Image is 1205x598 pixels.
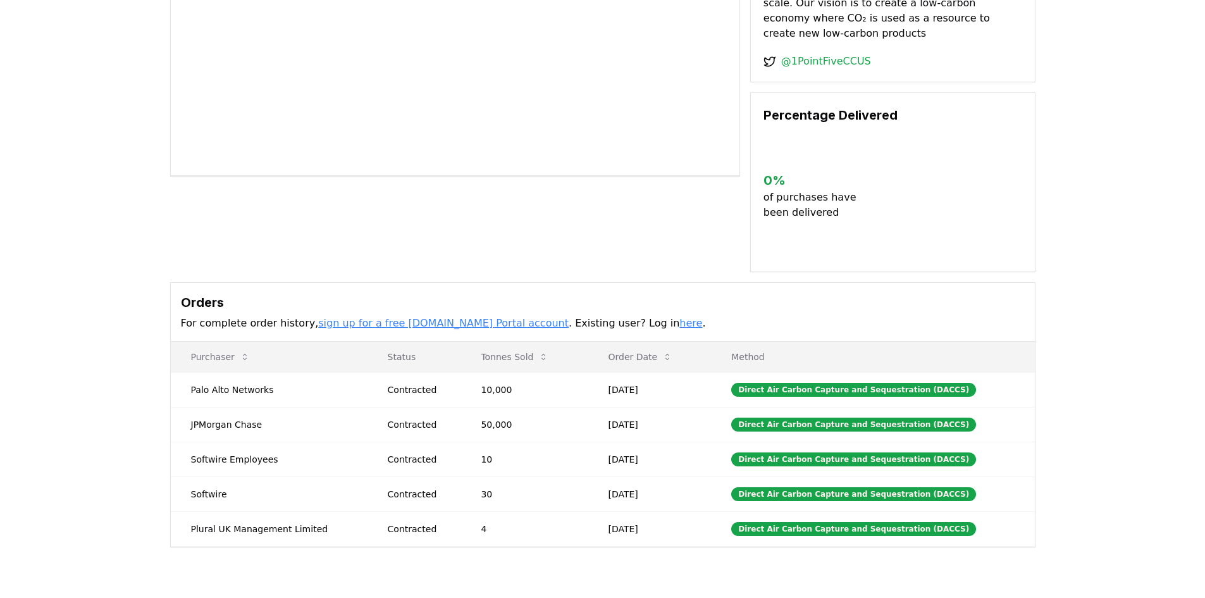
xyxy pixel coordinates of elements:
[731,522,976,536] div: Direct Air Carbon Capture and Sequestration (DACCS)
[679,317,702,329] a: here
[763,190,867,220] p: of purchases have been delivered
[171,407,368,442] td: JPMorgan Chase
[388,418,451,431] div: Contracted
[731,418,976,432] div: Direct Air Carbon Capture and Sequestration (DACCS)
[388,453,451,466] div: Contracted
[588,407,711,442] td: [DATE]
[588,511,711,546] td: [DATE]
[460,372,588,407] td: 10,000
[731,487,976,501] div: Direct Air Carbon Capture and Sequestration (DACCS)
[731,452,976,466] div: Direct Air Carbon Capture and Sequestration (DACCS)
[588,477,711,511] td: [DATE]
[388,523,451,535] div: Contracted
[721,351,1024,363] p: Method
[588,372,711,407] td: [DATE]
[318,317,569,329] a: sign up for a free [DOMAIN_NAME] Portal account
[181,316,1025,331] p: For complete order history, . Existing user? Log in .
[460,442,588,477] td: 10
[378,351,451,363] p: Status
[181,293,1025,312] h3: Orders
[781,54,871,69] a: @1PointFiveCCUS
[763,106,1022,125] h3: Percentage Delivered
[460,477,588,511] td: 30
[171,442,368,477] td: Softwire Employees
[588,442,711,477] td: [DATE]
[171,477,368,511] td: Softwire
[460,511,588,546] td: 4
[171,372,368,407] td: Palo Alto Networks
[460,407,588,442] td: 50,000
[763,171,867,190] h3: 0 %
[388,383,451,396] div: Contracted
[388,488,451,501] div: Contracted
[598,344,683,370] button: Order Date
[471,344,559,370] button: Tonnes Sold
[171,511,368,546] td: Plural UK Management Limited
[731,383,976,397] div: Direct Air Carbon Capture and Sequestration (DACCS)
[181,344,260,370] button: Purchaser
